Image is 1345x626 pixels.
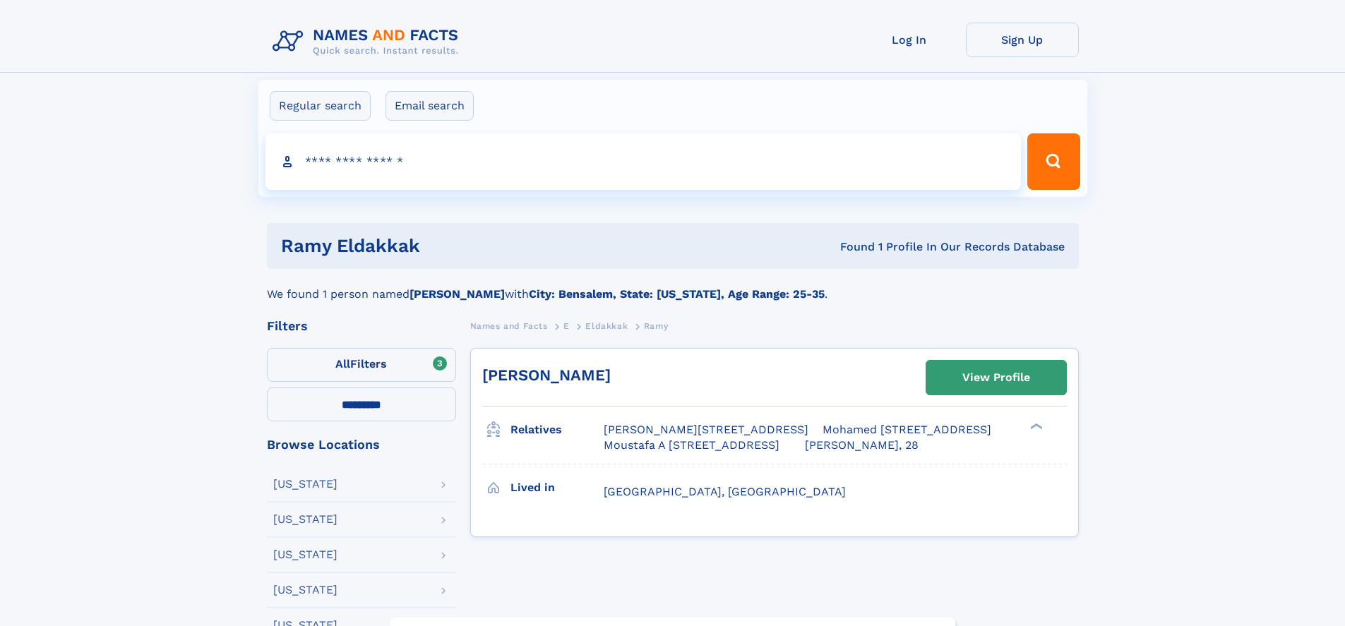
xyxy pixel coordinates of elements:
button: Search Button [1027,133,1080,190]
span: Ramy [644,321,668,331]
a: E [563,317,570,335]
div: Found 1 Profile In Our Records Database [630,239,1065,255]
div: Filters [267,320,456,332]
input: search input [265,133,1022,190]
div: Browse Locations [267,438,456,451]
a: Log In [853,23,966,57]
a: View Profile [926,361,1066,395]
div: [US_STATE] [273,514,337,525]
span: [GEOGRAPHIC_DATA], [GEOGRAPHIC_DATA] [604,485,846,498]
label: Filters [267,348,456,382]
div: We found 1 person named with . [267,269,1079,303]
a: Names and Facts [470,317,548,335]
div: ❯ [1027,422,1044,431]
a: [PERSON_NAME][STREET_ADDRESS] [604,422,808,438]
span: Eldakkak [585,321,628,331]
b: [PERSON_NAME] [410,287,505,301]
span: E [563,321,570,331]
label: Email search [385,91,474,121]
div: [US_STATE] [273,478,337,490]
img: Logo Names and Facts [267,23,470,61]
a: [PERSON_NAME] [482,366,611,384]
b: City: Bensalem, State: [US_STATE], Age Range: 25-35 [529,287,825,301]
span: All [335,357,350,371]
a: Moustafa A [STREET_ADDRESS] [604,438,779,453]
a: Sign Up [966,23,1079,57]
h3: Relatives [510,418,604,442]
a: Eldakkak [585,317,628,335]
a: [PERSON_NAME], 28 [805,438,919,453]
h1: ramy eldakkak [281,237,630,255]
div: [US_STATE] [273,584,337,596]
div: View Profile [962,361,1030,394]
a: Mohamed [STREET_ADDRESS] [823,422,991,438]
div: [US_STATE] [273,549,337,560]
label: Regular search [270,91,371,121]
h3: Lived in [510,476,604,500]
